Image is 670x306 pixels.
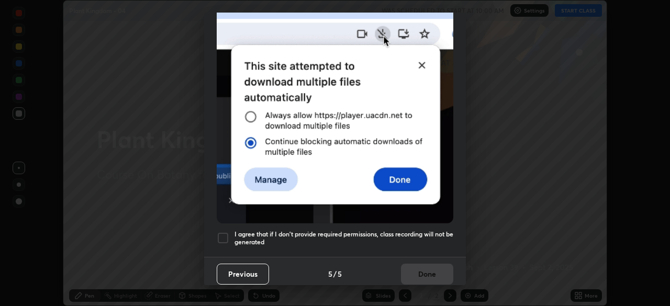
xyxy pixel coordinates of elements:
h4: 5 [328,268,332,279]
h4: / [333,268,337,279]
h4: 5 [338,268,342,279]
h5: I agree that if I don't provide required permissions, class recording will not be generated [234,230,453,246]
button: Previous [217,264,269,285]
